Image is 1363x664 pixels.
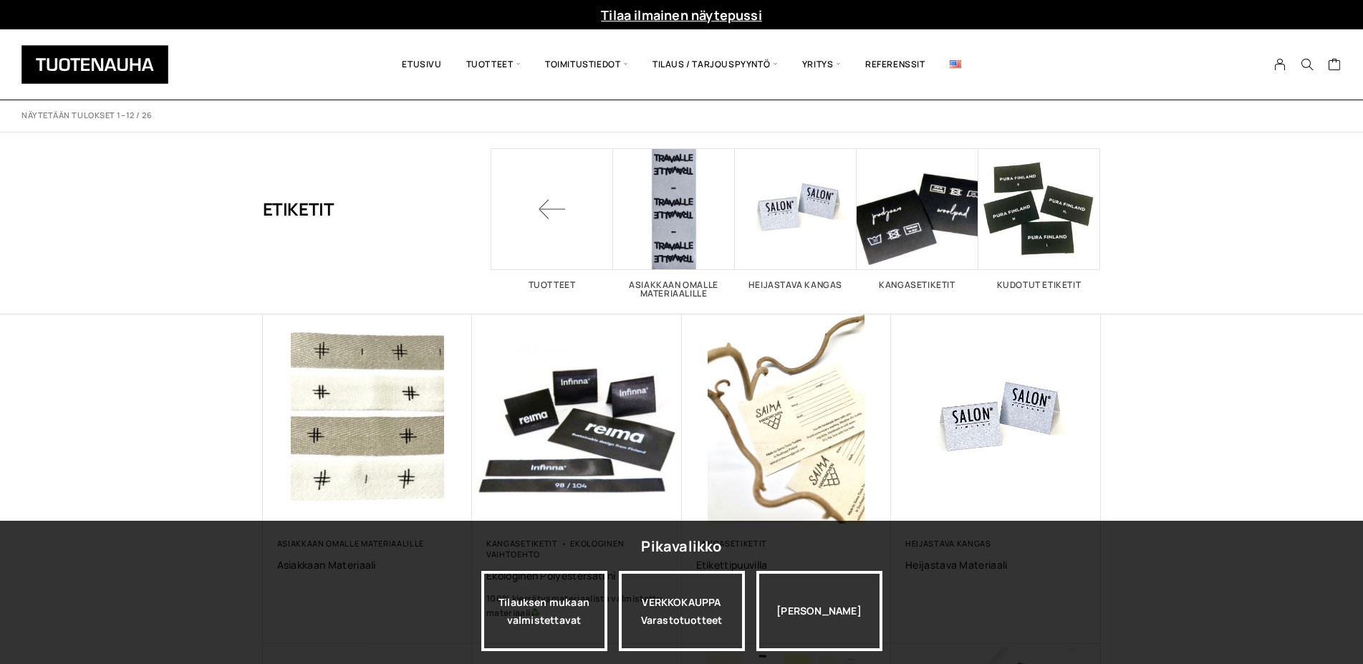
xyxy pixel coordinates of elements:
img: English [950,60,961,68]
a: Tilauksen mukaan valmistettavat [481,571,607,651]
a: Cart [1328,57,1342,74]
a: Tuotteet [491,148,613,289]
button: Search [1294,58,1321,71]
p: Näytetään tulokset 1–12 / 26 [21,110,152,121]
a: Etusivu [390,40,453,89]
a: Visit product category Asiakkaan omalle materiaalille [613,148,735,298]
span: Tuotteet [454,40,533,89]
img: Tuotenauha Oy [21,45,168,84]
a: Visit product category Kangasetiketit [857,148,978,289]
span: Tilaus / Tarjouspyyntö [640,40,790,89]
a: Visit product category Kudotut etiketit [978,148,1100,289]
h2: Kangasetiketit [857,281,978,289]
a: Referenssit [853,40,938,89]
span: Toimitustiedot [533,40,640,89]
h2: Heijastava kangas [735,281,857,289]
a: Visit product category Heijastava kangas [735,148,857,289]
h2: Kudotut etiketit [978,281,1100,289]
h2: Asiakkaan omalle materiaalille [613,281,735,298]
div: Pikavalikko [641,534,721,559]
h1: Etiketit [263,148,334,270]
a: VERKKOKAUPPAVarastotuotteet [619,571,745,651]
h2: Tuotteet [491,281,613,289]
a: My Account [1266,58,1294,71]
div: VERKKOKAUPPA Varastotuotteet [619,571,745,651]
div: [PERSON_NAME] [756,571,882,651]
a: Tilaa ilmainen näytepussi [601,6,762,24]
span: Yritys [790,40,853,89]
